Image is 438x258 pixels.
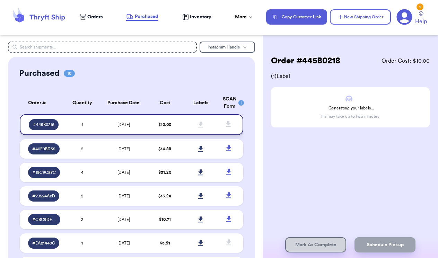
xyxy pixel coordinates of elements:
span: # CBC9DFF5 [32,217,56,222]
span: # 19C9C87C [32,170,56,175]
th: Order # [20,91,64,114]
span: [DATE] [117,170,130,175]
span: # EA21440C [32,240,55,246]
span: $ 14.88 [158,147,171,151]
button: New Shipping Order [330,9,391,25]
span: # 40E9BD35 [32,146,55,152]
span: 2 [81,194,83,198]
span: $ 10.00 [158,123,171,127]
th: Labels [183,91,218,114]
span: Generating your labels... [328,105,374,111]
button: Copy Customer Link [266,9,327,25]
span: [DATE] [117,147,130,151]
div: More [235,14,254,20]
span: Orders [87,14,103,20]
a: Orders [80,14,103,20]
a: Help [415,11,427,26]
span: 10 [64,70,75,77]
span: [DATE] [117,241,130,245]
span: 4 [81,170,84,175]
button: Mark As Complete [285,237,346,252]
span: $ 31.20 [158,170,171,175]
span: Help [415,17,427,26]
a: Purchased [126,13,158,21]
span: Instagram Handle [208,45,240,49]
a: Inventory [182,14,211,20]
span: [DATE] [117,194,130,198]
button: Instagram Handle [200,42,255,53]
p: This may take up to two minutes [319,114,379,119]
span: $ 13.24 [158,194,171,198]
th: Cost [147,91,183,114]
span: Order Cost: $ 10.00 [382,57,430,65]
span: # 445B0218 [33,122,54,127]
span: 2 [81,217,83,222]
span: Purchased [135,13,158,20]
span: $ 10.71 [159,217,171,222]
a: 1 [396,9,412,25]
span: 1 [81,123,83,127]
button: Schedule Pickup [354,237,415,252]
span: # 29524A2D [32,193,55,199]
span: [DATE] [117,123,130,127]
span: 2 [81,147,83,151]
div: SCAN Form [223,96,235,110]
th: Quantity [64,91,100,114]
span: Inventory [190,14,211,20]
h2: Purchased [19,68,60,79]
span: $ 5.91 [160,241,170,245]
input: Search shipments... [8,42,197,53]
span: 1 [81,241,83,245]
span: ( 1 ) Label [271,72,430,80]
span: [DATE] [117,217,130,222]
th: Purchase Date [100,91,147,114]
h2: Order # 445B0218 [271,55,340,66]
div: 1 [417,3,423,10]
